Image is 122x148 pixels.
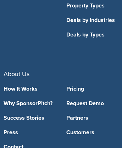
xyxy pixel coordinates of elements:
a: Deals by Industries [66,17,118,23]
a: Why SponsorPitch? [4,101,56,106]
a: Request Demo [66,101,118,106]
a: Pricing [66,86,118,92]
a: Press [4,130,56,135]
a: Success Stories [4,115,56,121]
span: About Us [4,70,29,78]
a: How It Works [4,86,56,92]
a: Partners [66,115,118,121]
a: Deals by Types [66,32,118,38]
a: Property Types [66,3,118,8]
a: Customers [66,130,118,135]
